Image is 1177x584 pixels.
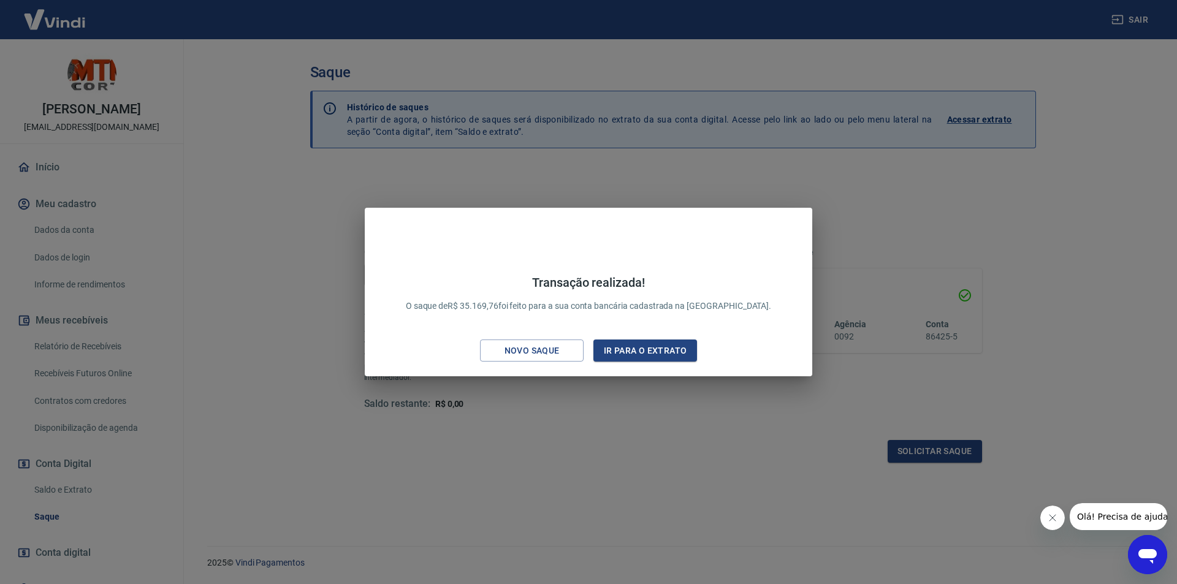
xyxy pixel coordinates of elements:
[593,339,697,362] button: Ir para o extrato
[1040,506,1065,530] iframe: Fechar mensagem
[406,275,772,313] p: O saque de R$ 35.169,76 foi feito para a sua conta bancária cadastrada na [GEOGRAPHIC_DATA].
[480,339,584,362] button: Novo saque
[1128,535,1167,574] iframe: Botão para abrir a janela de mensagens
[406,275,772,290] h4: Transação realizada!
[1070,503,1167,530] iframe: Mensagem da empresa
[7,9,103,18] span: Olá! Precisa de ajuda?
[490,343,574,358] div: Novo saque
